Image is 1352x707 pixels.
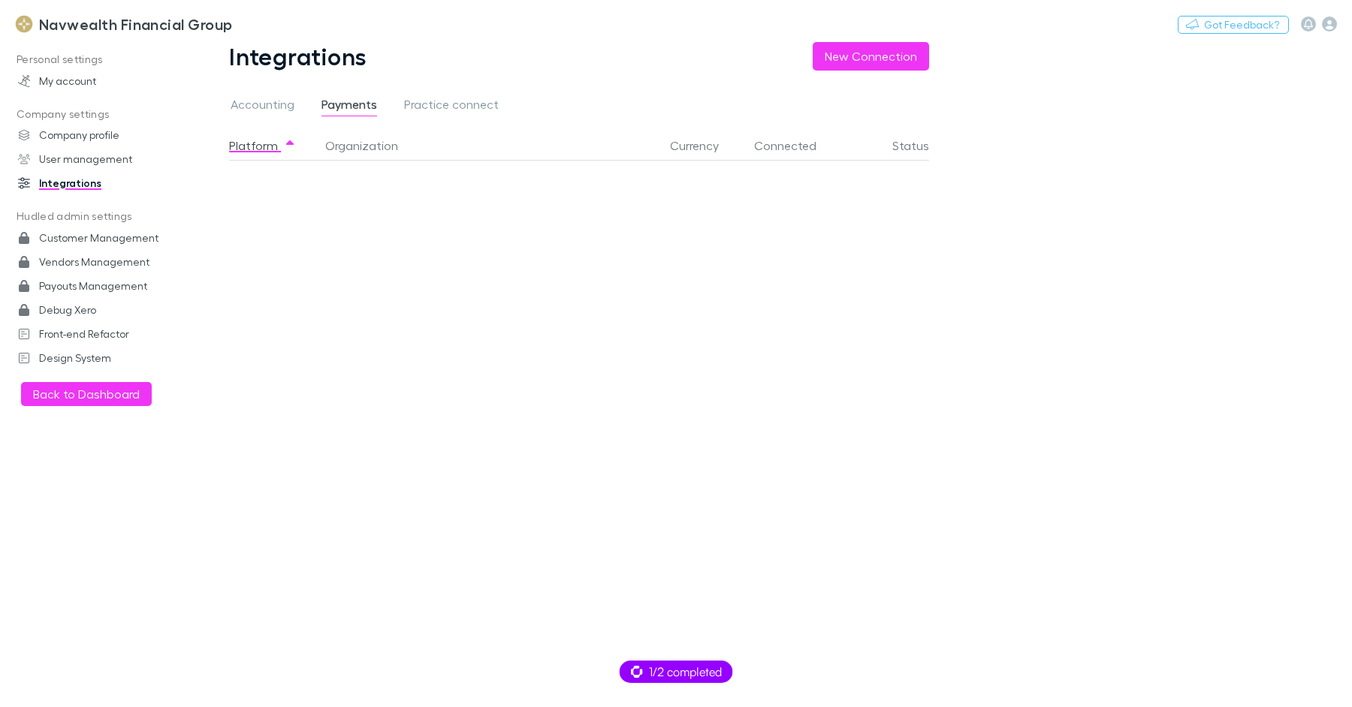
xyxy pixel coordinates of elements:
button: Back to Dashboard [21,382,152,406]
button: Got Feedback? [1178,16,1289,34]
img: Navwealth Financial Group's Logo [15,15,33,33]
p: Personal settings [3,50,190,69]
p: Hudled admin settings [3,207,190,226]
button: New Connection [813,42,929,71]
button: Platform [229,131,296,161]
button: Status [892,131,947,161]
button: Connected [754,131,834,161]
a: Payouts Management [3,274,190,298]
button: Currency [670,131,737,161]
button: Organization [325,131,416,161]
p: Company settings [3,105,190,124]
a: Debug Xero [3,298,190,322]
a: User management [3,147,190,171]
h1: Integrations [229,42,367,71]
span: Accounting [231,97,294,116]
a: Integrations [3,171,190,195]
a: Front-end Refactor [3,322,190,346]
a: Customer Management [3,226,190,250]
a: Company profile [3,123,190,147]
h3: Navwealth Financial Group [39,15,233,33]
a: Design System [3,346,190,370]
span: Payments [321,97,377,116]
a: Navwealth Financial Group [6,6,242,42]
iframe: Intercom live chat [1301,656,1337,692]
a: My account [3,69,190,93]
span: Practice connect [404,97,499,116]
a: Vendors Management [3,250,190,274]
